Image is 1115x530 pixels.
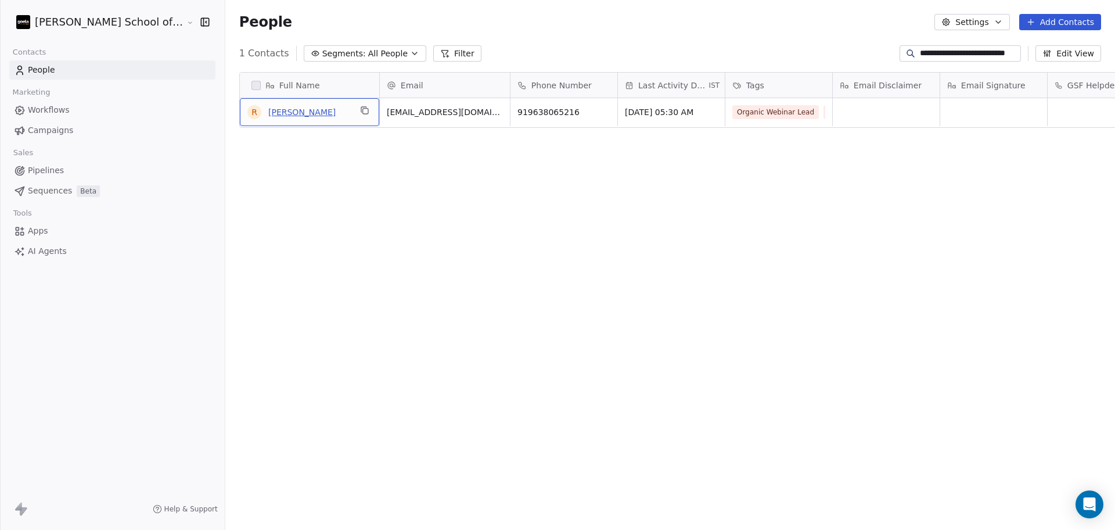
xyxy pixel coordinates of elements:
span: [PERSON_NAME] School of Finance LLP [35,15,184,30]
div: Email Signature [940,73,1047,98]
div: R [251,106,257,119]
span: Tags [746,80,764,91]
span: Email [401,80,423,91]
div: Tags [725,73,832,98]
div: Email [380,73,510,98]
span: Segments: [322,48,366,60]
button: [PERSON_NAME] School of Finance LLP [14,12,178,32]
div: Phone Number [510,73,617,98]
span: People [28,64,55,76]
span: People [239,13,292,31]
span: 919638065216 [517,106,610,118]
img: Zeeshan%20Neck%20Print%20Dark.png [16,15,30,29]
div: Last Activity DateIST [618,73,725,98]
button: Edit View [1035,45,1101,62]
span: All People [368,48,408,60]
div: Open Intercom Messenger [1076,490,1103,518]
span: Marketing [8,84,55,101]
span: IST [709,81,720,90]
a: AI Agents [9,242,215,261]
span: Pipelines [28,164,64,177]
span: [EMAIL_ADDRESS][DOMAIN_NAME] [387,106,503,118]
span: [DATE] 05:30 AM [625,106,718,118]
span: Campaigns [28,124,73,137]
span: AI Agents [28,245,67,257]
span: Full Name [279,80,320,91]
span: Organic Webinar Lead: Attended [823,105,916,119]
a: Campaigns [9,121,215,140]
button: Filter [433,45,481,62]
span: Beta [77,185,100,197]
a: Help & Support [153,504,218,514]
button: Settings [934,14,1009,30]
span: 1 Contacts [239,46,289,60]
span: Last Activity Date [638,80,707,91]
span: Organic Webinar Lead [732,105,819,119]
a: SequencesBeta [9,181,215,200]
a: Apps [9,221,215,241]
span: Contacts [8,44,51,61]
span: Sales [8,144,38,162]
a: [PERSON_NAME] [268,108,336,117]
span: Tools [8,205,37,222]
span: Apps [28,225,48,237]
span: Email Signature [961,80,1026,91]
span: Help & Support [164,504,218,514]
a: Pipelines [9,161,215,180]
a: Workflows [9,101,215,120]
span: Email Disclaimer [854,80,922,91]
span: Sequences [28,185,72,197]
button: Add Contacts [1019,14,1101,30]
div: Email Disclaimer [833,73,940,98]
div: grid [240,98,380,511]
a: People [9,60,215,80]
span: Workflows [28,104,70,116]
span: Phone Number [531,80,592,91]
div: Full Name [240,73,379,98]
